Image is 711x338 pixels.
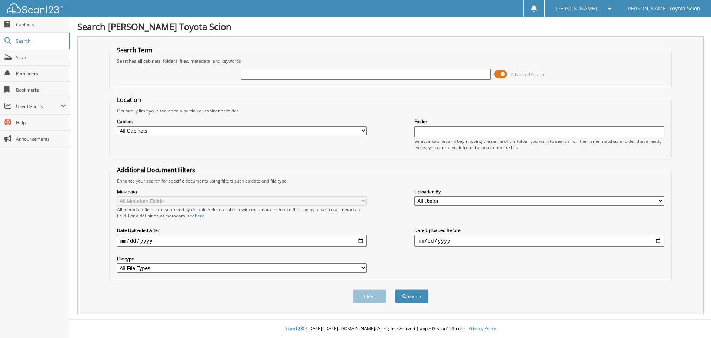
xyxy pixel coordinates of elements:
input: end [414,235,664,247]
button: Clear [353,289,386,303]
span: Help [16,119,66,126]
legend: Search Term [113,46,156,54]
div: Optionally limit your search to a particular cabinet or folder [113,108,668,114]
label: Metadata [117,188,367,195]
div: Select a cabinet and begin typing the name of the folder you want to search in. If the name match... [414,138,664,151]
a: Privacy Policy [468,325,496,332]
label: File type [117,256,367,262]
label: Cabinet [117,118,367,125]
div: © [DATE]-[DATE] [DOMAIN_NAME]. All rights reserved | appg03-scan123-com | [70,320,711,338]
span: Scan123 [285,325,303,332]
span: [PERSON_NAME] [555,6,597,11]
legend: Location [113,96,145,104]
span: Reminders [16,70,66,77]
label: Date Uploaded After [117,227,367,233]
span: [PERSON_NAME] Toyota Scion [626,6,700,11]
span: Announcements [16,136,66,142]
span: Search [16,38,65,44]
a: here [195,213,204,219]
span: Cabinets [16,22,66,28]
img: scan123-logo-white.svg [7,3,63,13]
span: Advanced Search [511,72,544,77]
div: Enhance your search for specific documents using filters such as date and file type. [113,178,668,184]
button: Search [395,289,428,303]
div: All metadata fields are searched by default. Select a cabinet with metadata to enable filtering b... [117,206,367,219]
span: Bookmarks [16,87,66,93]
label: Uploaded By [414,188,664,195]
span: User Reports [16,103,61,109]
legend: Additional Document Filters [113,166,199,174]
div: Searches all cabinets, folders, files, metadata, and keywords [113,58,668,64]
label: Folder [414,118,664,125]
label: Date Uploaded Before [414,227,664,233]
input: start [117,235,367,247]
h1: Search [PERSON_NAME] Toyota Scion [77,20,704,33]
span: Scan [16,54,66,60]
